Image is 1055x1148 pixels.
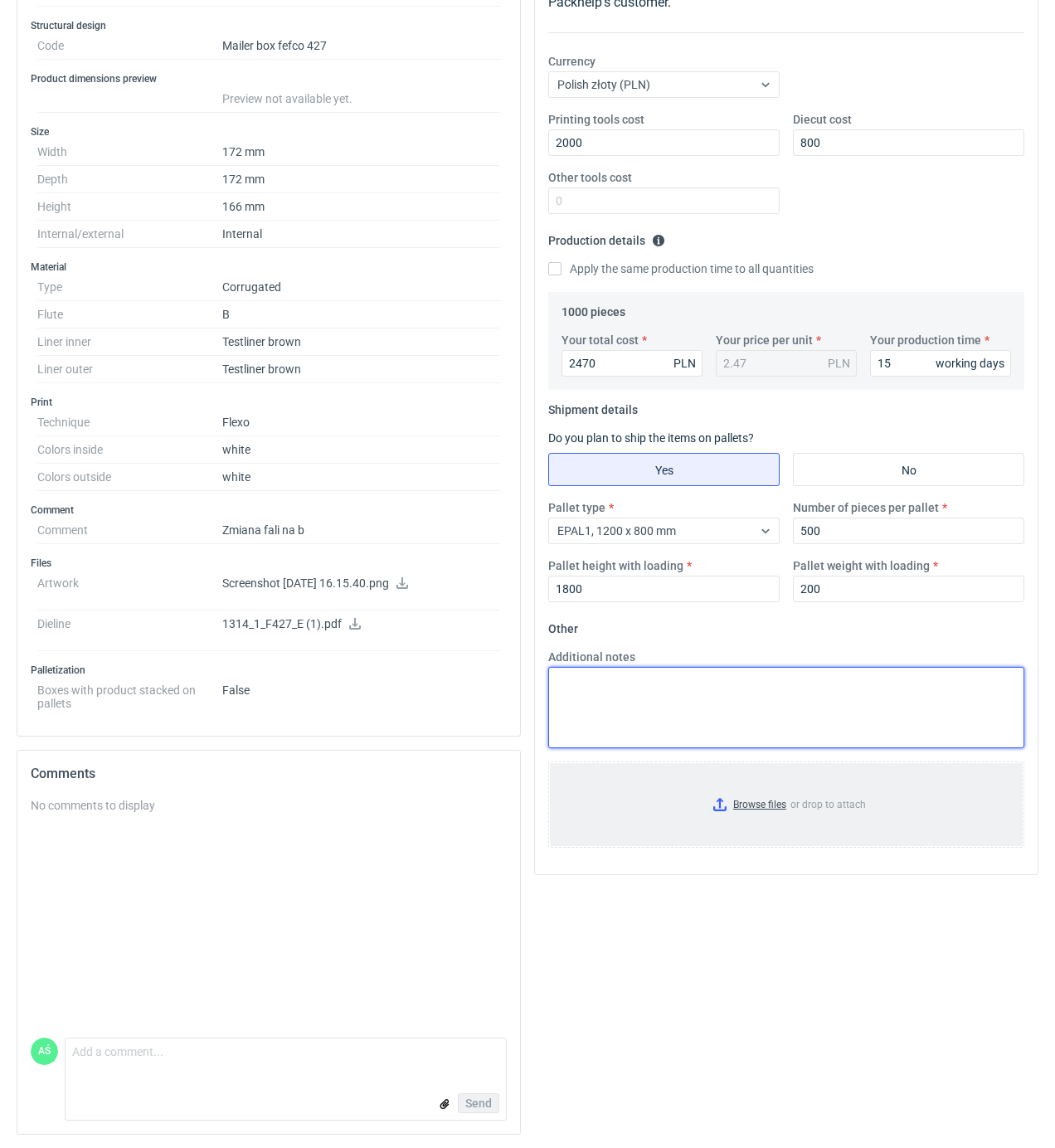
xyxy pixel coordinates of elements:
[716,332,813,348] label: Your price per unit
[37,193,222,221] dt: Height
[548,453,780,486] label: Yes
[548,187,780,214] input: 0
[548,431,754,445] label: Do you plan to ship the items on pallets?
[37,464,222,491] dt: Colors outside
[37,610,222,651] dt: Dieline
[548,396,638,416] legend: Shipment details
[562,299,625,319] legend: 1000 pieces
[222,166,500,193] dd: 172 mm
[793,129,1024,156] input: 0
[31,664,507,677] h3: Palletization
[222,356,500,383] dd: Testliner brown
[562,350,703,377] input: 0
[222,436,500,464] dd: white
[222,32,500,60] dd: Mailer box fefco 427
[37,274,222,301] dt: Type
[222,617,500,632] p: 1314_1_F427_E (1).pdf
[793,576,1024,602] input: 0
[37,139,222,166] dt: Width
[548,53,596,70] label: Currency
[548,615,578,635] legend: Other
[31,797,507,814] div: No comments to display
[222,517,500,544] dd: Zmiana fali na b
[37,570,222,610] dt: Artwork
[31,72,507,85] h3: Product dimensions preview
[222,139,500,166] dd: 172 mm
[31,260,507,274] h3: Material
[222,677,500,710] dd: False
[31,125,507,139] h3: Size
[37,677,222,710] dt: Boxes with product stacked on pallets
[936,355,1004,372] div: working days
[870,332,981,348] label: Your production time
[793,518,1024,544] input: 0
[37,409,222,436] dt: Technique
[31,503,507,517] h3: Comment
[222,274,500,301] dd: Corrugated
[870,350,1011,377] input: 0
[548,260,814,277] label: Apply the same production time to all quantities
[37,517,222,544] dt: Comment
[222,92,352,105] span: Preview not available yet.
[548,649,635,665] label: Additional notes
[548,111,644,128] label: Printing tools cost
[31,764,507,784] h2: Comments
[37,221,222,248] dt: Internal/external
[37,301,222,328] dt: Flute
[548,129,780,156] input: 0
[562,332,639,348] label: Your total cost
[31,19,507,32] h3: Structural design
[458,1093,499,1113] button: Send
[548,499,605,516] label: Pallet type
[37,436,222,464] dt: Colors inside
[31,396,507,409] h3: Print
[37,32,222,60] dt: Code
[557,78,650,91] span: Polish złoty (PLN)
[222,464,500,491] dd: white
[793,111,852,128] label: Diecut cost
[37,356,222,383] dt: Liner outer
[465,1097,492,1109] span: Send
[548,169,632,186] label: Other tools cost
[37,328,222,356] dt: Liner inner
[548,557,683,574] label: Pallet height with loading
[31,1038,58,1065] figcaption: AŚ
[31,557,507,570] h3: Files
[37,166,222,193] dt: Depth
[549,762,1023,847] label: or drop to attach
[31,1038,58,1065] div: Adrian Świerżewski
[793,499,939,516] label: Number of pieces per pallet
[222,576,500,591] p: Screenshot [DATE] 16.15.40.png
[222,328,500,356] dd: Testliner brown
[793,557,930,574] label: Pallet weight with loading
[222,221,500,248] dd: Internal
[222,301,500,328] dd: B
[222,409,500,436] dd: Flexo
[222,193,500,221] dd: 166 mm
[548,576,780,602] input: 0
[828,355,850,372] div: PLN
[548,227,665,247] legend: Production details
[793,453,1024,486] label: No
[557,524,676,538] span: EPAL1, 1200 x 800 mm
[673,355,696,372] div: PLN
